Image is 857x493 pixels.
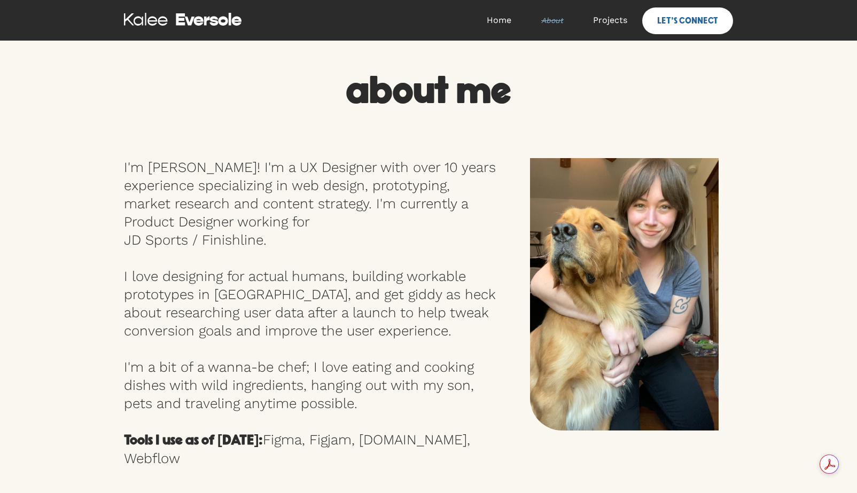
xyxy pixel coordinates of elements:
h1: about me [246,73,611,110]
strong: Tools I use as of [DATE]: [124,433,263,447]
a: Home [472,4,526,36]
a: Projects [578,4,642,36]
div: I'm [PERSON_NAME]! I'm a UX Designer with over 10 years experience specializing in web design, pr... [124,158,498,467]
a: About [526,4,578,36]
a: let's connect [642,7,733,34]
img: Kalee Eversole sitting with her golden retriever Cooper [530,158,719,431]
